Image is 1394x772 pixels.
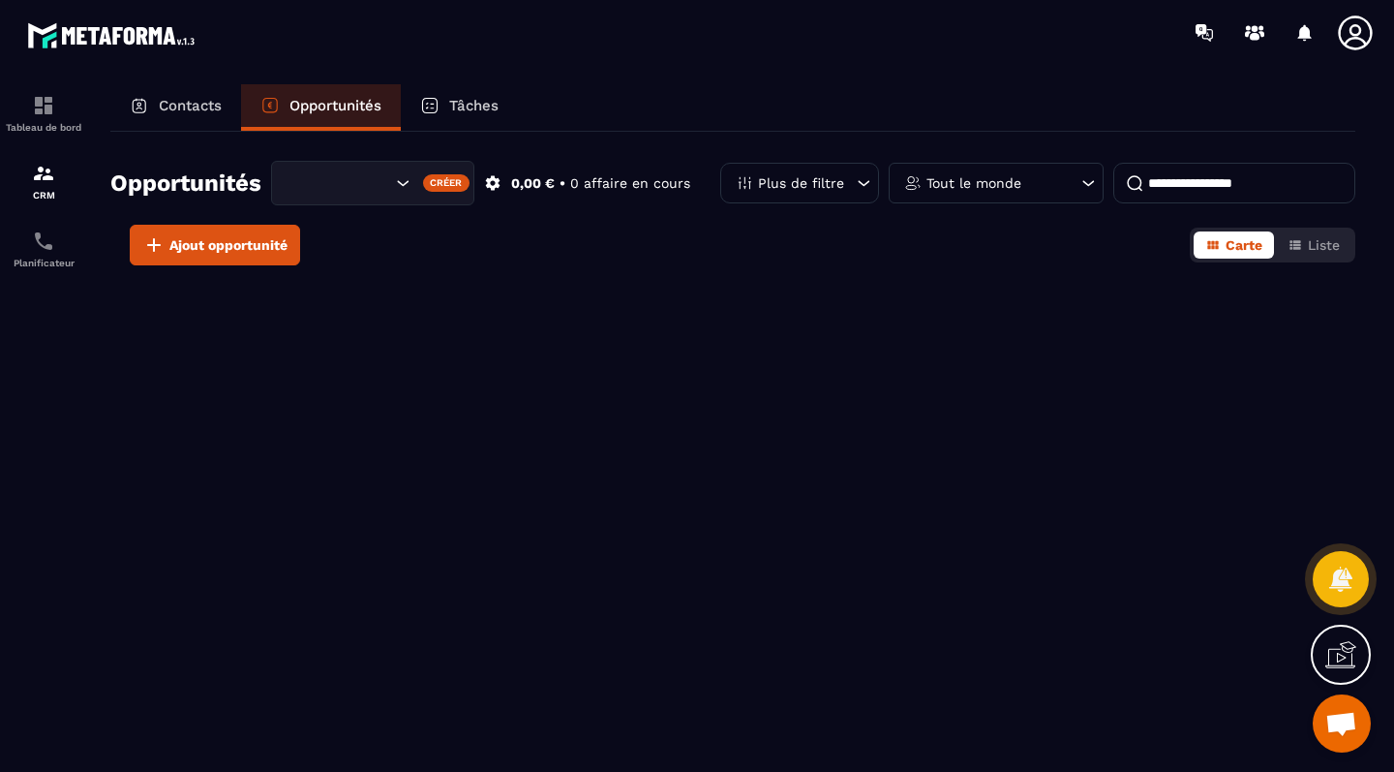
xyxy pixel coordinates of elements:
[1313,695,1371,753] div: Ouvrir le chat
[289,97,381,114] p: Opportunités
[5,215,82,283] a: schedulerschedulerPlanificateur
[32,162,55,185] img: formation
[32,94,55,117] img: formation
[5,147,82,215] a: formationformationCRM
[288,172,391,194] input: Search for option
[169,235,288,255] span: Ajout opportunité
[449,97,499,114] p: Tâches
[758,176,844,190] p: Plus de filtre
[5,79,82,147] a: formationformationTableau de bord
[27,17,201,53] img: logo
[110,84,241,131] a: Contacts
[110,164,261,202] h2: Opportunités
[401,84,518,131] a: Tâches
[1276,232,1351,259] button: Liste
[32,230,55,253] img: scheduler
[1194,232,1274,259] button: Carte
[926,176,1021,190] p: Tout le monde
[423,174,470,192] div: Créer
[5,258,82,268] p: Planificateur
[511,174,555,193] p: 0,00 €
[1226,237,1262,253] span: Carte
[130,225,300,265] button: Ajout opportunité
[5,122,82,133] p: Tableau de bord
[5,190,82,201] p: CRM
[1308,237,1340,253] span: Liste
[560,174,565,193] p: •
[570,174,690,193] p: 0 affaire en cours
[159,97,222,114] p: Contacts
[271,161,474,205] div: Search for option
[241,84,401,131] a: Opportunités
